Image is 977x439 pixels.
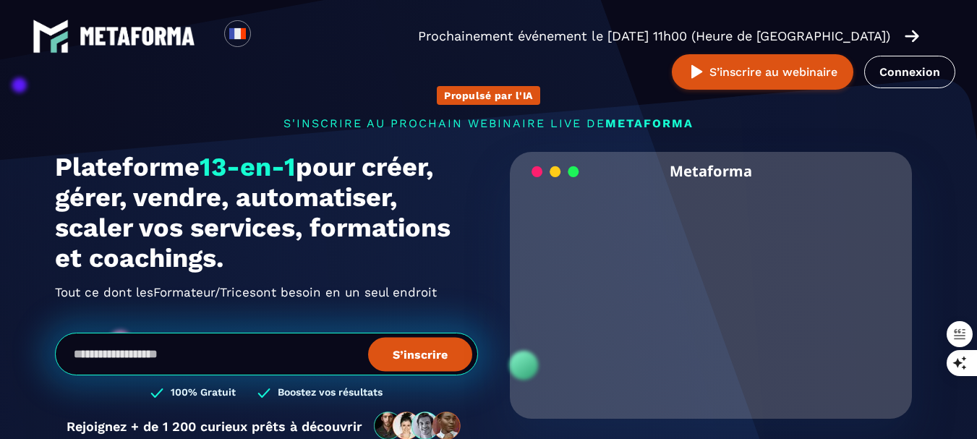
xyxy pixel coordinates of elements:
[672,54,853,90] button: S’inscrire au webinaire
[278,386,383,400] h3: Boostez vos résultats
[200,152,296,182] span: 13-en-1
[229,25,247,43] img: fr
[153,281,256,304] span: Formateur/Trices
[33,18,69,54] img: logo
[418,26,890,46] p: Prochainement événement le [DATE] 11h00 (Heure de [GEOGRAPHIC_DATA])
[532,165,579,179] img: loading
[864,56,955,88] a: Connexion
[55,281,478,304] h2: Tout ce dont les ont besoin en un seul endroit
[80,27,195,46] img: logo
[150,386,163,400] img: checked
[670,152,752,190] h2: Metaforma
[605,116,694,130] span: METAFORMA
[55,116,923,130] p: s'inscrire au prochain webinaire live de
[251,20,286,52] div: Search for option
[368,337,472,371] button: S’inscrire
[263,27,274,45] input: Search for option
[67,419,362,434] p: Rejoignez + de 1 200 curieux prêts à découvrir
[905,28,919,44] img: arrow-right
[688,63,706,81] img: play
[257,386,270,400] img: checked
[55,152,478,273] h1: Plateforme pour créer, gérer, vendre, automatiser, scaler vos services, formations et coachings.
[521,190,902,380] video: Your browser does not support the video tag.
[171,386,236,400] h3: 100% Gratuit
